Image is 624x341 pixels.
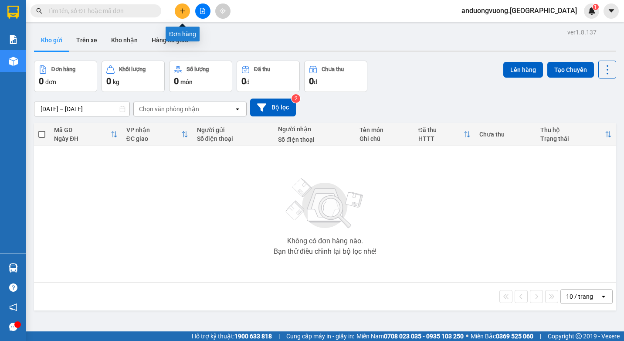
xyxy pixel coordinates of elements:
img: warehouse-icon [9,263,18,273]
span: message [9,323,17,331]
span: 0 [241,76,246,86]
div: Người nhận [278,126,351,133]
span: aim [220,8,226,14]
sup: 1 [593,4,599,10]
strong: 0708 023 035 - 0935 103 250 [384,333,464,340]
div: Đơn hàng [166,27,200,41]
span: 0 [106,76,111,86]
div: Chọn văn phòng nhận [139,105,199,113]
div: Ngày ĐH [54,135,111,142]
span: | [540,331,541,341]
img: svg+xml;base64,PHN2ZyBjbGFzcz0ibGlzdC1wbHVnX19zdmciIHhtbG5zPSJodHRwOi8vd3d3LnczLm9yZy8yMDAwL3N2Zy... [281,173,369,234]
img: warehouse-icon [9,57,18,66]
div: Số điện thoại [278,136,351,143]
span: 1 [594,4,597,10]
div: Đã thu [418,126,464,133]
th: Toggle SortBy [50,123,122,146]
span: search [36,8,42,14]
span: file-add [200,8,206,14]
div: Số lượng [187,66,209,72]
div: Đơn hàng [51,66,75,72]
div: Bạn thử điều chỉnh lại bộ lọc nhé! [274,248,376,255]
span: notification [9,303,17,311]
button: Hàng đã giao [145,30,195,51]
div: ver 1.8.137 [567,27,597,37]
span: plus [180,8,186,14]
div: Mã GD [54,126,111,133]
button: Kho nhận [104,30,145,51]
span: 0 [309,76,314,86]
div: Ghi chú [359,135,410,142]
button: Chưa thu0đ [304,61,367,92]
span: kg [113,78,119,85]
div: Thu hộ [540,126,604,133]
div: Trạng thái [540,135,604,142]
svg: open [234,106,241,113]
span: đ [314,78,317,85]
sup: 2 [292,94,300,103]
div: Chưa thu [322,66,344,72]
th: Toggle SortBy [414,123,475,146]
button: Số lượng0món [169,61,232,92]
div: HTTT [418,135,464,142]
span: món [180,78,193,85]
button: Tạo Chuyến [547,62,594,78]
button: Kho gửi [34,30,69,51]
span: question-circle [9,283,17,292]
span: Hỗ trợ kỹ thuật: [192,331,272,341]
div: Người gửi [197,126,270,133]
div: VP nhận [126,126,181,133]
input: Tìm tên, số ĐT hoặc mã đơn [48,6,151,16]
span: Cung cấp máy in - giấy in: [286,331,354,341]
svg: open [600,293,607,300]
div: ĐC giao [126,135,181,142]
span: caret-down [607,7,615,15]
th: Toggle SortBy [536,123,616,146]
span: 0 [39,76,44,86]
span: 0 [174,76,179,86]
div: Tên món [359,126,410,133]
div: Chưa thu [479,131,532,138]
span: ⚪️ [466,334,468,338]
div: Đã thu [254,66,270,72]
span: anduongvuong.[GEOGRAPHIC_DATA] [454,5,584,16]
span: đơn [45,78,56,85]
button: Bộ lọc [250,99,296,116]
img: solution-icon [9,35,18,44]
span: Miền Nam [356,331,464,341]
div: Không có đơn hàng nào. [287,238,363,245]
button: Đã thu0đ [237,61,300,92]
span: đ [246,78,250,85]
input: Select a date range. [34,102,129,116]
div: Khối lượng [119,66,146,72]
div: 10 / trang [566,292,593,301]
button: plus [175,3,190,19]
button: file-add [195,3,210,19]
button: Lên hàng [503,62,543,78]
span: | [278,331,280,341]
th: Toggle SortBy [122,123,193,146]
strong: 1900 633 818 [234,333,272,340]
span: copyright [576,333,582,339]
button: Đơn hàng0đơn [34,61,97,92]
div: Số điện thoại [197,135,270,142]
img: logo-vxr [7,6,19,19]
img: icon-new-feature [588,7,596,15]
span: Miền Bắc [471,331,533,341]
button: Khối lượng0kg [102,61,165,92]
button: aim [215,3,231,19]
strong: 0369 525 060 [496,333,533,340]
button: caret-down [604,3,619,19]
button: Trên xe [69,30,104,51]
